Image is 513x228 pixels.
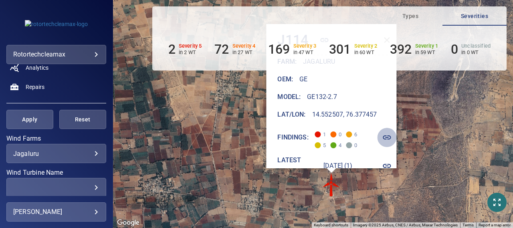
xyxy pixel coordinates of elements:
span: Severity 1 [331,142,337,148]
h6: GE [299,74,307,85]
h6: 0 [451,42,458,57]
h6: Severity 2 [354,43,378,49]
span: Imagery ©2025 Airbus, CNES / Airbus, Maxar Technologies [353,223,458,227]
img: windFarmIconCat3.svg [90,22,114,46]
span: Severity Unclassified [346,142,352,148]
li: Severity 1 [390,42,438,57]
gmp-advanced-marker: J114 [319,173,343,197]
h6: Lat/Lon : [277,109,305,120]
li: Severity 3 [268,42,316,57]
li: Severity Unclassified [451,42,491,57]
a: Terms (opens in new tab) [463,223,474,227]
h6: Severity 4 [232,43,256,49]
span: Severities [447,11,502,21]
p: in 59 WT [415,49,438,55]
h6: Unclassified [461,43,491,49]
div: rotortechcleamax [13,48,99,61]
span: Reset [69,115,96,125]
a: repairs noActive [6,77,106,97]
gmp-advanced-marker: J28 [90,22,114,46]
span: Repairs [26,83,44,91]
button: Keyboard shortcuts [314,222,348,228]
button: Apply [6,110,53,129]
span: Types [383,11,438,21]
img: Google [115,218,141,228]
p: in 60 WT [354,49,378,55]
span: Severity 5 [315,131,321,137]
h6: Findings: [277,132,308,143]
p: in 47 WT [293,49,317,55]
img: rotortechcleamax-logo [25,20,88,28]
p: in 27 WT [232,49,256,55]
span: Severity 2 [315,142,321,148]
h6: 72 [214,42,229,57]
h6: Severity 1 [415,43,438,49]
li: Severity 2 [329,42,377,57]
h6: 169 [268,42,290,57]
li: Severity 4 [214,42,255,57]
label: Wind Farms [6,135,106,142]
img: windFarmIconCat5.svg [319,173,343,197]
span: 1 [315,127,328,137]
div: rotortechcleamax [6,45,106,64]
span: Severity 4 [331,131,337,137]
p: in 2 WT [179,49,202,55]
a: Report a map error [479,223,511,227]
span: 5 [315,137,328,148]
h6: Oem : [277,74,293,85]
div: Wind Turbine Name [6,178,106,197]
h6: GE132-2.7 [307,91,337,103]
span: Apply [16,115,43,125]
div: [PERSON_NAME] [13,206,99,218]
a: analytics noActive [6,58,106,77]
p: in 0 WT [461,49,491,55]
button: Reset [59,110,106,129]
h6: Severity 5 [179,43,202,49]
span: 0 [346,137,359,148]
div: Wind Farms [6,144,106,163]
h6: 392 [390,42,412,57]
h6: Latest inspection: [277,155,317,177]
span: 6 [346,127,359,137]
span: Analytics [26,64,48,72]
span: 4 [331,137,343,148]
h6: 14.552507, 76.377457 [312,109,377,120]
h6: Model : [277,91,301,103]
label: Wind Turbine Name [6,169,106,176]
span: 0 [331,127,343,137]
h6: [DATE] (1) [323,160,353,172]
h6: 2 [168,42,176,57]
li: Severity 5 [168,42,202,57]
span: Severity 3 [346,131,352,137]
h6: 301 [329,42,351,57]
div: Jagaluru [13,150,99,157]
h6: Severity 3 [293,43,317,49]
a: Open this area in Google Maps (opens a new window) [115,218,141,228]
